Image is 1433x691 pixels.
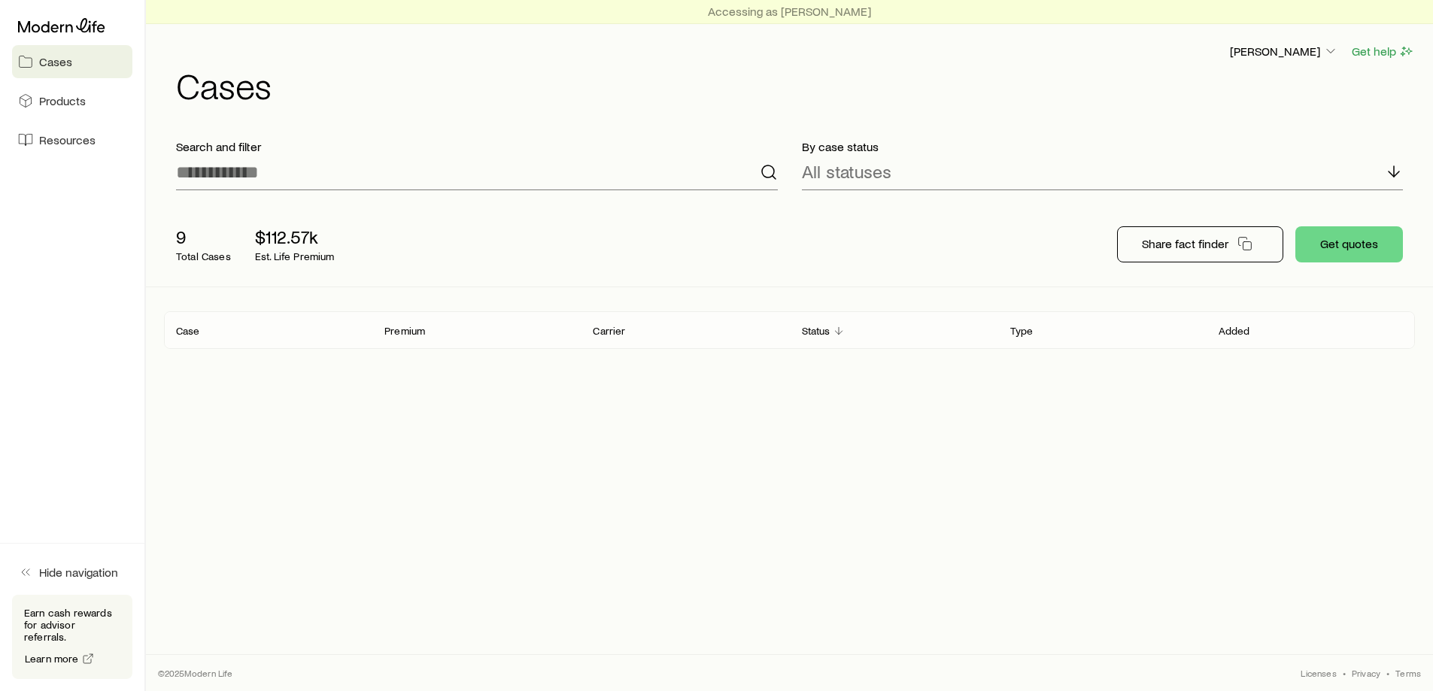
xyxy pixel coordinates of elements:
[12,45,132,78] a: Cases
[176,67,1415,103] h1: Cases
[802,139,1404,154] p: By case status
[802,161,891,182] p: All statuses
[1295,226,1403,262] button: Get quotes
[12,84,132,117] a: Products
[1117,226,1283,262] button: Share fact finder
[1229,43,1339,61] button: [PERSON_NAME]
[24,607,120,643] p: Earn cash rewards for advisor referrals.
[255,226,335,247] p: $112.57k
[593,325,625,337] p: Carrier
[802,325,830,337] p: Status
[708,4,871,19] p: Accessing as [PERSON_NAME]
[158,667,233,679] p: © 2025 Modern Life
[12,556,132,589] button: Hide navigation
[12,123,132,156] a: Resources
[1301,667,1336,679] a: Licenses
[25,653,79,664] span: Learn more
[1142,236,1228,251] p: Share fact finder
[12,595,132,679] div: Earn cash rewards for advisor referrals.Learn more
[1386,667,1389,679] span: •
[1352,667,1380,679] a: Privacy
[1351,43,1415,60] button: Get help
[1010,325,1034,337] p: Type
[39,565,118,580] span: Hide navigation
[1219,325,1250,337] p: Added
[39,132,96,147] span: Resources
[176,226,231,247] p: 9
[39,54,72,69] span: Cases
[176,250,231,262] p: Total Cases
[384,325,425,337] p: Premium
[176,325,200,337] p: Case
[1343,667,1346,679] span: •
[1230,44,1338,59] p: [PERSON_NAME]
[1395,667,1421,679] a: Terms
[164,311,1415,349] div: Client cases
[39,93,86,108] span: Products
[255,250,335,262] p: Est. Life Premium
[176,139,778,154] p: Search and filter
